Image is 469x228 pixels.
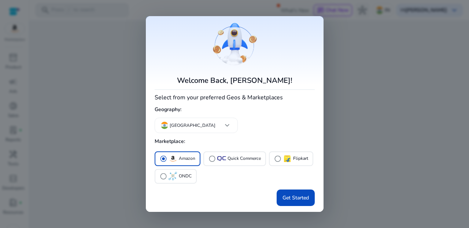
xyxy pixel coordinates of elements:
[160,173,167,180] span: radio_button_unchecked
[155,136,315,148] h5: Marketplace:
[169,172,177,181] img: ondc-sm.webp
[160,155,167,162] span: radio_button_checked
[274,155,281,162] span: radio_button_unchecked
[179,172,192,180] p: ONDC
[223,121,232,130] span: keyboard_arrow_down
[161,122,168,129] img: in.svg
[155,104,315,116] h5: Geography:
[282,194,309,202] span: Get Started
[228,155,261,162] p: Quick Commerce
[170,122,215,129] p: [GEOGRAPHIC_DATA]
[208,155,216,162] span: radio_button_unchecked
[169,154,177,163] img: amazon.svg
[293,155,308,162] p: Flipkart
[179,155,195,162] p: Amazon
[283,154,292,163] img: flipkart.svg
[217,156,226,161] img: QC-logo.svg
[277,190,315,206] button: Get Started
